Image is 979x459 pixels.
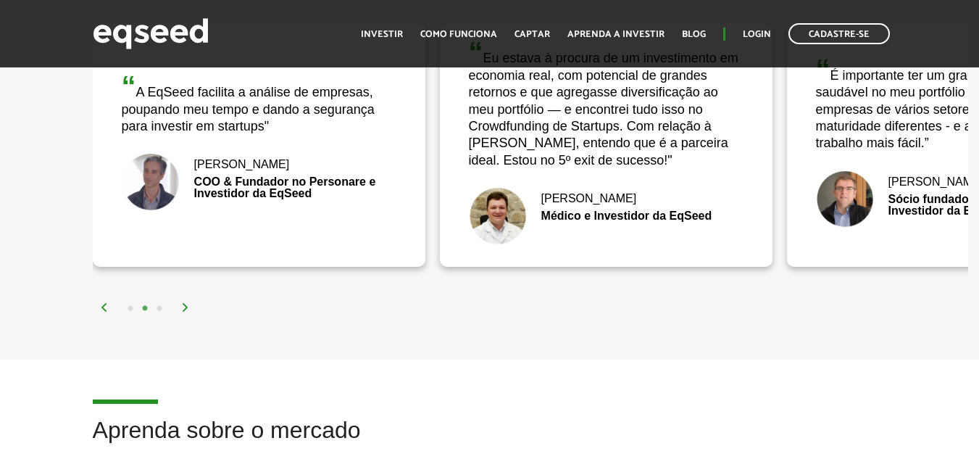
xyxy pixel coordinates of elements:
[469,193,743,204] div: [PERSON_NAME]
[816,54,830,86] span: “
[567,30,665,39] a: Aprenda a investir
[122,159,396,170] div: [PERSON_NAME]
[469,187,527,245] img: Fernando De Marco
[682,30,706,39] a: Blog
[152,302,167,316] button: 3 of 2
[788,23,890,44] a: Cadastre-se
[469,210,743,222] div: Médico e Investidor da EqSeed
[469,38,743,169] div: Eu estava à procura de um investimento em economia real, com potencial de grandes retornos e que ...
[122,153,180,211] img: Bruno Rodrigues
[100,303,109,312] img: arrow%20left.svg
[138,302,152,316] button: 2 of 2
[122,70,136,102] span: “
[122,176,396,199] div: COO & Fundador no Personare e Investidor da EqSeed
[123,302,138,316] button: 1 of 2
[743,30,771,39] a: Login
[122,72,396,135] div: A EqSeed facilita a análise de empresas, poupando meu tempo e dando a segurança para investir em ...
[361,30,403,39] a: Investir
[93,15,209,53] img: EqSeed
[420,30,497,39] a: Como funciona
[816,170,874,228] img: Nick Johnston
[181,303,190,312] img: arrow%20right.svg
[515,30,550,39] a: Captar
